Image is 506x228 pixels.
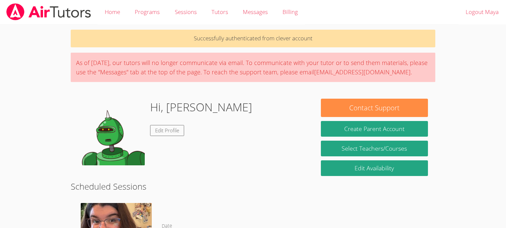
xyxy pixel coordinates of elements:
a: Select Teachers/Courses [321,141,428,156]
button: Contact Support [321,99,428,117]
h1: Hi, [PERSON_NAME] [150,99,252,116]
button: Create Parent Account [321,121,428,137]
a: Edit Profile [150,125,184,136]
span: Messages [243,8,268,16]
p: Successfully authenticated from clever account [71,30,435,47]
h2: Scheduled Sessions [71,180,435,193]
img: airtutors_banner-c4298cdbf04f3fff15de1276eac7730deb9818008684d7c2e4769d2f7ddbe033.png [6,3,92,20]
div: As of [DATE], our tutors will no longer communicate via email. To communicate with your tutor or ... [71,53,435,82]
img: default.png [78,99,145,165]
a: Edit Availability [321,160,428,176]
